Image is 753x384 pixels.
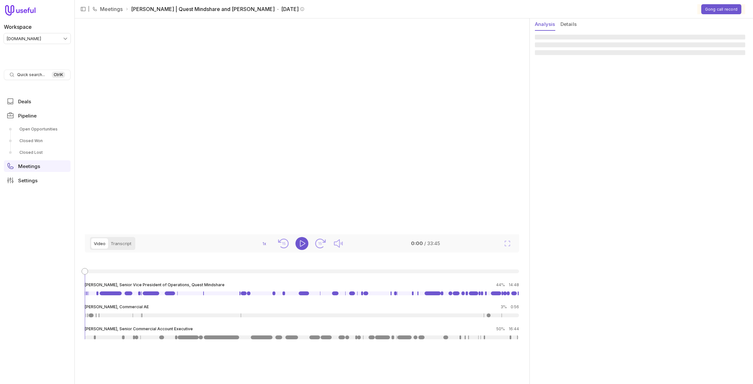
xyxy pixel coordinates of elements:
[281,5,299,13] time: [DATE]
[4,124,71,158] div: Pipeline submenu
[332,237,345,250] button: Mute
[4,175,71,186] a: Settings
[108,238,134,249] button: Transcript
[535,18,555,31] button: Analysis
[511,304,519,309] time: 0:56
[501,237,514,250] button: Fullscreen
[88,5,90,13] span: |
[496,282,519,288] div: 44%
[535,50,745,55] span: ‌
[295,237,308,250] button: Play
[18,99,31,104] span: Deals
[100,5,123,13] a: Meetings
[78,4,88,14] button: Collapse sidebar
[18,113,37,118] span: Pipeline
[427,240,440,246] time: 33:45
[91,238,108,249] button: Video
[282,241,286,246] text: 15
[85,304,149,310] span: [PERSON_NAME], Commercial AE
[17,72,45,77] span: Quick search...
[509,282,519,287] time: 14:48
[411,240,423,246] time: 0:00
[535,42,745,47] span: ‌
[318,241,322,246] text: 15
[4,147,71,158] a: Closed Lost
[4,124,71,134] a: Open Opportunities
[496,326,519,332] div: 50%
[4,23,32,31] label: Workspace
[560,18,577,31] button: Details
[4,160,71,172] a: Meetings
[85,282,225,288] span: [PERSON_NAME], Senior Vice President of Operations, Quest Mindshare
[701,4,741,14] button: Gong call record
[18,164,40,169] span: Meetings
[4,96,71,107] a: Deals
[535,35,745,40] span: ‌
[4,136,71,146] a: Closed Won
[131,5,305,13] span: [PERSON_NAME] | Quest Mindshare and [PERSON_NAME]
[424,240,426,246] span: /
[85,326,193,332] span: [PERSON_NAME], Senior Commercial Account Executive
[314,237,327,250] button: Seek forward 15 seconds
[509,326,519,331] time: 16:44
[4,110,71,121] a: Pipeline
[501,304,519,310] div: 3%
[275,5,281,13] span: ·
[52,72,65,78] kbd: Ctrl K
[18,178,38,183] span: Settings
[277,237,290,250] button: Seek back 15 seconds
[257,239,272,249] button: 1x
